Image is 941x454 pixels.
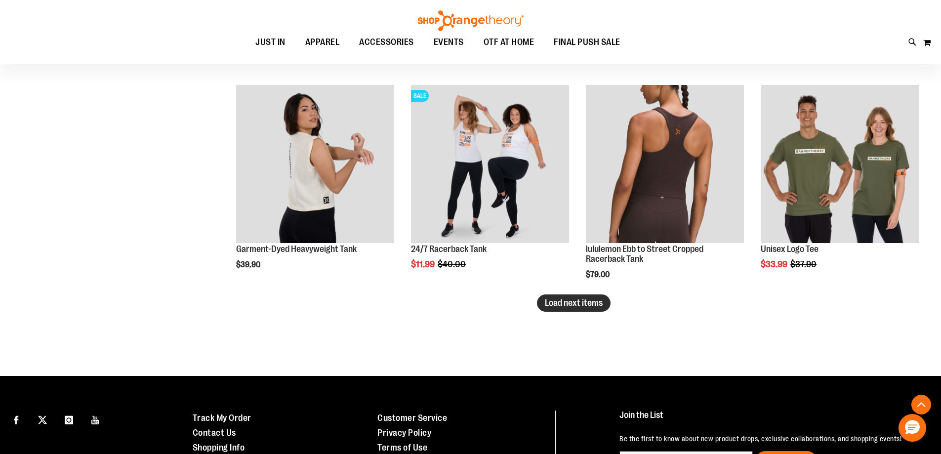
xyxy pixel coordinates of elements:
[231,80,399,294] div: product
[193,413,251,423] a: Track My Order
[790,259,818,269] span: $37.90
[295,31,350,53] a: APPAREL
[911,395,931,414] button: Back To Top
[359,31,414,53] span: ACCESSORIES
[377,413,447,423] a: Customer Service
[236,260,262,269] span: $39.90
[586,85,744,243] img: OTF lululemon Womens Ebb to Street Cropped Racerback Tank Brown
[761,85,919,243] img: Unisex Logo Tee
[586,85,744,245] a: OTF lululemon Womens Ebb to Street Cropped Racerback Tank Brown
[756,80,924,294] div: product
[424,31,474,54] a: EVENTS
[761,259,789,269] span: $33.99
[545,298,603,308] span: Load next items
[416,10,525,31] img: Shop Orangetheory
[377,428,431,438] a: Privacy Policy
[305,31,340,53] span: APPAREL
[193,443,245,453] a: Shopping Info
[619,411,918,429] h4: Join the List
[245,31,295,54] a: JUST IN
[484,31,534,53] span: OTF AT HOME
[474,31,544,54] a: OTF AT HOME
[581,80,749,304] div: product
[34,411,51,428] a: Visit our X page
[586,244,703,264] a: lululemon Ebb to Street Cropped Racerback Tank
[411,244,487,254] a: 24/7 Racerback Tank
[406,80,574,294] div: product
[38,415,47,424] img: Twitter
[544,31,630,54] a: FINAL PUSH SALE
[411,85,569,245] a: 24/7 Racerback TankSALE
[438,259,467,269] span: $40.00
[586,270,611,279] span: $79.00
[236,85,394,243] img: Garment-Dyed Heavyweight Tank
[761,244,818,254] a: Unisex Logo Tee
[411,90,429,102] span: SALE
[87,411,104,428] a: Visit our Youtube page
[434,31,464,53] span: EVENTS
[411,85,569,243] img: 24/7 Racerback Tank
[193,428,236,438] a: Contact Us
[349,31,424,54] a: ACCESSORIES
[899,414,926,442] button: Hello, have a question? Let’s chat.
[619,434,918,444] p: Be the first to know about new product drops, exclusive collaborations, and shopping events!
[377,443,427,453] a: Terms of Use
[554,31,620,53] span: FINAL PUSH SALE
[7,411,25,428] a: Visit our Facebook page
[236,85,394,245] a: Garment-Dyed Heavyweight Tank
[255,31,286,53] span: JUST IN
[60,411,78,428] a: Visit our Instagram page
[411,259,436,269] span: $11.99
[236,244,357,254] a: Garment-Dyed Heavyweight Tank
[537,294,611,312] button: Load next items
[761,85,919,245] a: Unisex Logo Tee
